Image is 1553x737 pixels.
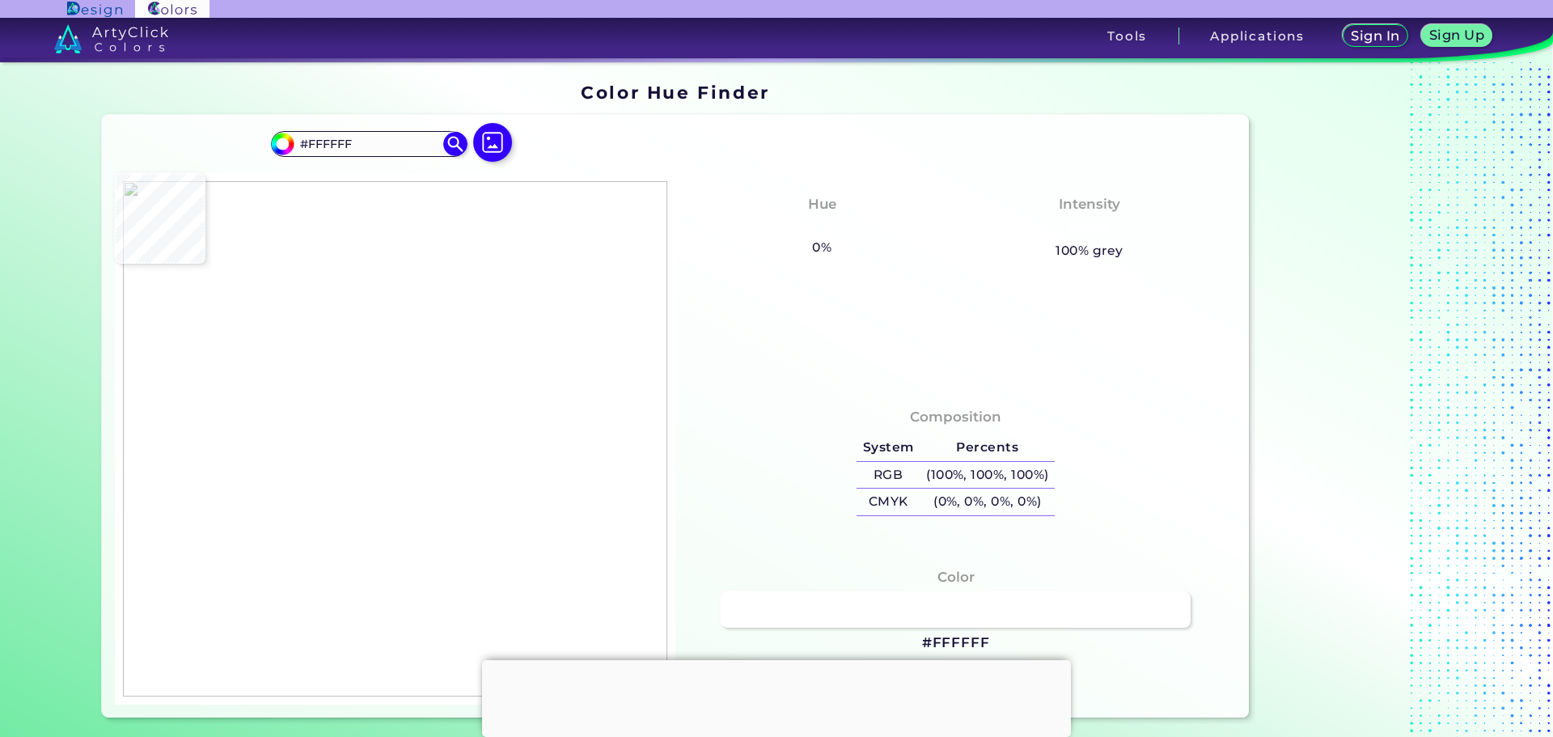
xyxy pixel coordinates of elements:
[1345,25,1406,46] a: Sign In
[123,181,667,697] img: 01313c61-a9b6-4041-85b9-4b32aff8b22d
[1431,29,1482,41] h5: Sign Up
[294,133,444,155] input: type color..
[806,237,838,258] h5: 0%
[920,434,1055,461] h5: Percents
[1352,30,1398,42] h5: Sign In
[1062,218,1116,238] h3: None
[482,660,1071,733] iframe: Advertisement
[581,80,769,104] h1: Color Hue Finder
[910,405,1001,429] h4: Composition
[1424,25,1490,46] a: Sign Up
[473,123,512,162] img: icon picture
[1056,240,1123,261] h5: 100% grey
[857,462,920,489] h5: RGB
[1255,77,1458,724] iframe: Advertisement
[1059,193,1120,216] h4: Intensity
[937,565,975,589] h4: Color
[67,2,121,17] img: ArtyClick Design logo
[857,434,920,461] h5: System
[795,218,849,238] h3: None
[54,24,168,53] img: logo_artyclick_colors_white.svg
[857,489,920,515] h5: CMYK
[808,193,836,216] h4: Hue
[920,489,1055,515] h5: (0%, 0%, 0%, 0%)
[443,132,468,156] img: icon search
[920,462,1055,489] h5: (100%, 100%, 100%)
[1107,30,1147,42] h3: Tools
[922,633,990,653] h3: #FFFFFF
[1210,30,1305,42] h3: Applications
